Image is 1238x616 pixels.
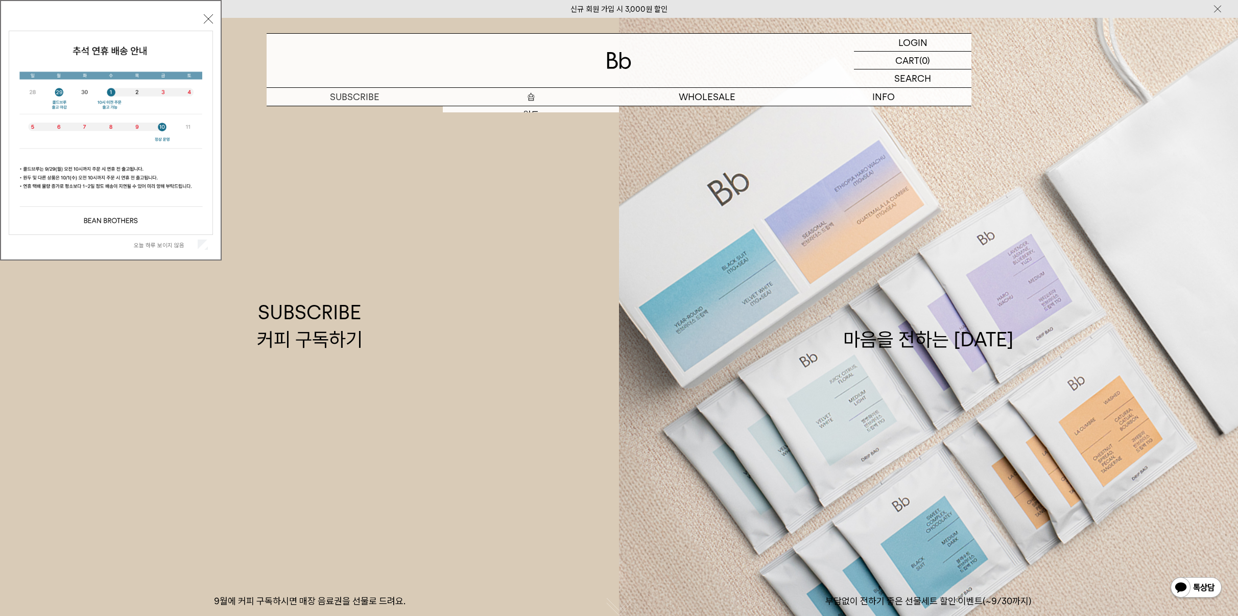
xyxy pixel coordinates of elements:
[854,52,971,69] a: CART (0)
[257,299,363,353] div: SUBSCRIBE 커피 구독하기
[843,299,1014,353] div: 마음을 전하는 [DATE]
[134,242,196,249] label: 오늘 하루 보이지 않음
[1170,576,1223,601] img: 카카오톡 채널 1:1 채팅 버튼
[570,5,668,14] a: 신규 회원 가입 시 3,000원 할인
[894,69,931,87] p: SEARCH
[267,88,443,106] a: SUBSCRIBE
[895,52,919,69] p: CART
[9,31,212,234] img: 5e4d662c6b1424087153c0055ceb1a13_140731.jpg
[795,88,971,106] p: INFO
[919,52,930,69] p: (0)
[898,34,927,51] p: LOGIN
[854,34,971,52] a: LOGIN
[204,14,213,23] button: 닫기
[443,88,619,106] a: 숍
[619,595,1238,607] p: 부담없이 전하기 좋은 선물세트 할인 이벤트(~9/30까지)
[619,88,795,106] p: WHOLESALE
[607,52,631,69] img: 로고
[443,106,619,124] a: 원두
